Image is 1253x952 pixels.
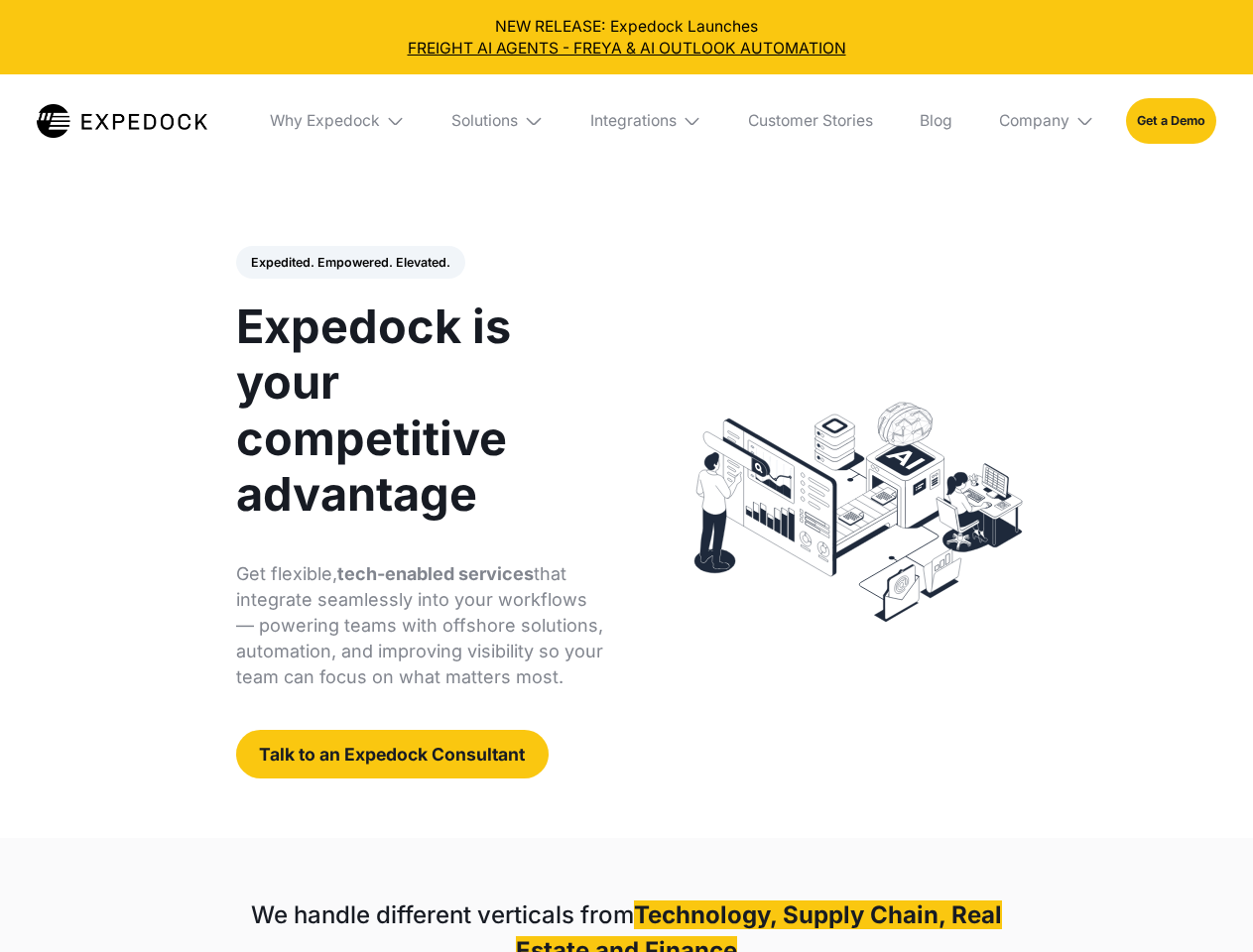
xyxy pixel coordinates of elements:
div: Why Expedock [254,74,421,168]
a: Customer Stories [732,74,888,168]
a: Talk to an Expedock Consultant [236,730,549,778]
strong: tech-enabled services [337,563,534,584]
a: Get a Demo [1126,98,1216,143]
div: Why Expedock [270,111,380,131]
div: Solutions [437,74,560,168]
p: Get flexible, that integrate seamlessly into your workflows — powering teams with offshore soluti... [236,561,604,690]
div: NEW RELEASE: Expedock Launches [16,16,1238,59]
a: Blog [904,74,967,168]
div: Company [999,111,1069,131]
div: Integrations [590,111,677,131]
div: Solutions [451,111,518,131]
div: Integrations [574,74,717,168]
iframe: Chat Widget [1154,857,1253,952]
h1: Expedock is your competitive advantage [236,298,604,522]
strong: We handle different verticals from [251,900,634,929]
a: FREIGHT AI AGENTS - FREYA & AI OUTLOOK AUTOMATION [16,38,1238,59]
div: Company [983,74,1110,168]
